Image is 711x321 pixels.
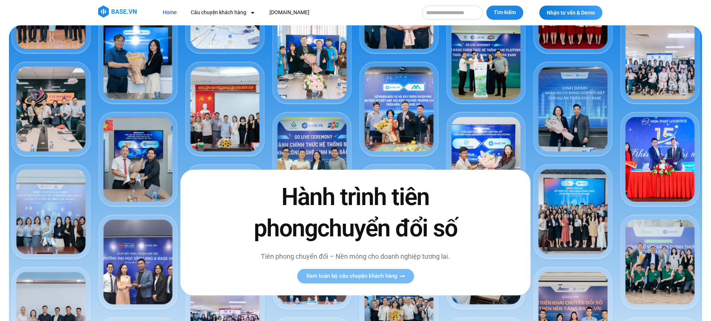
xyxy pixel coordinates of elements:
span: Xem toàn bộ câu chuyện khách hàng [306,273,397,279]
a: Xem toàn bộ câu chuyện khách hàng [297,269,414,283]
span: Tìm kiếm [494,9,516,16]
span: Nhận tư vấn & Demo [547,10,595,15]
span: chuyển đổi số [317,214,457,242]
h2: Hành trình tiên phong [238,182,473,244]
nav: Menu [157,6,415,19]
a: Nhận tư vấn & Demo [539,6,602,20]
a: Home [157,6,182,19]
a: [DOMAIN_NAME] [264,6,315,19]
button: Tìm kiếm [486,6,523,20]
p: Tiên phong chuyển đổi – Nền móng cho doanh nghiệp tương lai. [238,251,473,261]
a: Câu chuyện khách hàng [185,6,261,19]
